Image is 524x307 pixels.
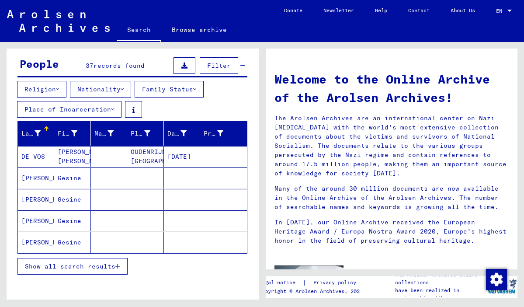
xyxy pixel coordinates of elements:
[496,8,506,14] span: EN
[259,278,302,287] a: Legal notice
[204,129,223,138] div: Prisoner #
[7,10,110,32] img: Arolsen_neg.svg
[131,129,150,138] div: Place of Birth
[164,146,200,167] mat-cell: [DATE]
[91,121,127,146] mat-header-cell: Maiden Name
[131,126,163,140] div: Place of Birth
[161,19,237,40] a: Browse archive
[274,70,509,107] h1: Welcome to the Online Archive of the Arolsen Archives!
[54,121,90,146] mat-header-cell: First Name
[58,129,77,138] div: First Name
[54,167,90,188] mat-cell: Gesine
[395,286,486,302] p: have been realized in partnership with
[18,210,54,231] mat-cell: [PERSON_NAME]
[94,62,145,70] span: records found
[274,218,509,245] p: In [DATE], our Online Archive received the European Heritage Award / Europa Nostra Award 2020, Eu...
[274,114,509,178] p: The Arolsen Archives are an international center on Nazi [MEDICAL_DATA] with the world’s most ext...
[70,81,131,98] button: Nationality
[200,121,246,146] mat-header-cell: Prisoner #
[17,81,66,98] button: Religion
[58,126,90,140] div: First Name
[17,258,128,275] button: Show all search results
[54,210,90,231] mat-cell: Gesine
[25,262,115,270] span: Show all search results
[164,121,200,146] mat-header-cell: Date of Birth
[274,184,509,212] p: Many of the around 30 million documents are now available in the Online Archive of the Arolsen Ar...
[117,19,161,42] a: Search
[127,146,163,167] mat-cell: OUDENRIJN, [GEOGRAPHIC_DATA]
[274,265,344,303] img: video.jpg
[18,146,54,167] mat-cell: DE VOS
[135,81,204,98] button: Family Status
[18,232,54,253] mat-cell: [PERSON_NAME]
[94,126,127,140] div: Maiden Name
[207,62,231,70] span: Filter
[20,56,59,72] div: People
[54,232,90,253] mat-cell: Gesine
[167,129,187,138] div: Date of Birth
[54,189,90,210] mat-cell: Gesine
[86,62,94,70] span: 37
[94,129,114,138] div: Maiden Name
[259,287,367,295] p: Copyright © Arolsen Archives, 2021
[21,129,41,138] div: Last Name
[259,278,367,287] div: |
[21,126,54,140] div: Last Name
[127,121,163,146] mat-header-cell: Place of Birth
[395,271,486,286] p: The Arolsen Archives online collections
[306,278,367,287] a: Privacy policy
[200,57,238,74] button: Filter
[18,121,54,146] mat-header-cell: Last Name
[486,269,507,290] img: Change consent
[18,189,54,210] mat-cell: [PERSON_NAME]
[204,126,236,140] div: Prisoner #
[54,146,90,167] mat-cell: [PERSON_NAME] [PERSON_NAME]
[18,167,54,188] mat-cell: [PERSON_NAME]
[167,126,200,140] div: Date of Birth
[17,101,121,118] button: Place of Incarceration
